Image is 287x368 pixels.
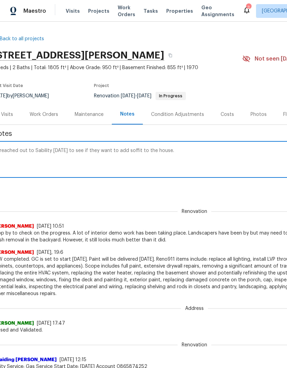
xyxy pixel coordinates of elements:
span: [DATE] [121,94,135,98]
span: Address [181,305,208,312]
span: [DATE], 19:6 [37,250,63,255]
div: Maintenance [75,111,104,118]
span: Visits [66,8,80,14]
span: Maestro [23,8,46,14]
div: Photos [251,111,267,118]
span: Geo Assignments [201,4,234,18]
span: [DATE] 10:51 [37,224,64,229]
span: [DATE] 12:15 [60,357,86,362]
span: Properties [166,8,193,14]
span: Tasks [143,9,158,13]
span: Renovation [178,342,211,348]
span: Project [94,84,109,88]
span: In Progress [156,94,185,98]
button: Copy Address [164,49,177,62]
div: Condition Adjustments [151,111,204,118]
div: Work Orders [30,111,58,118]
div: Notes [120,111,135,118]
span: - [121,94,151,98]
span: Renovation [178,208,211,215]
span: [DATE] 17:47 [37,321,65,326]
div: 2 [246,4,251,11]
span: Work Orders [118,4,135,18]
span: Projects [88,8,109,14]
span: [DATE] [137,94,151,98]
div: Costs [221,111,234,118]
span: Renovation [94,94,186,98]
div: Visits [1,111,13,118]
